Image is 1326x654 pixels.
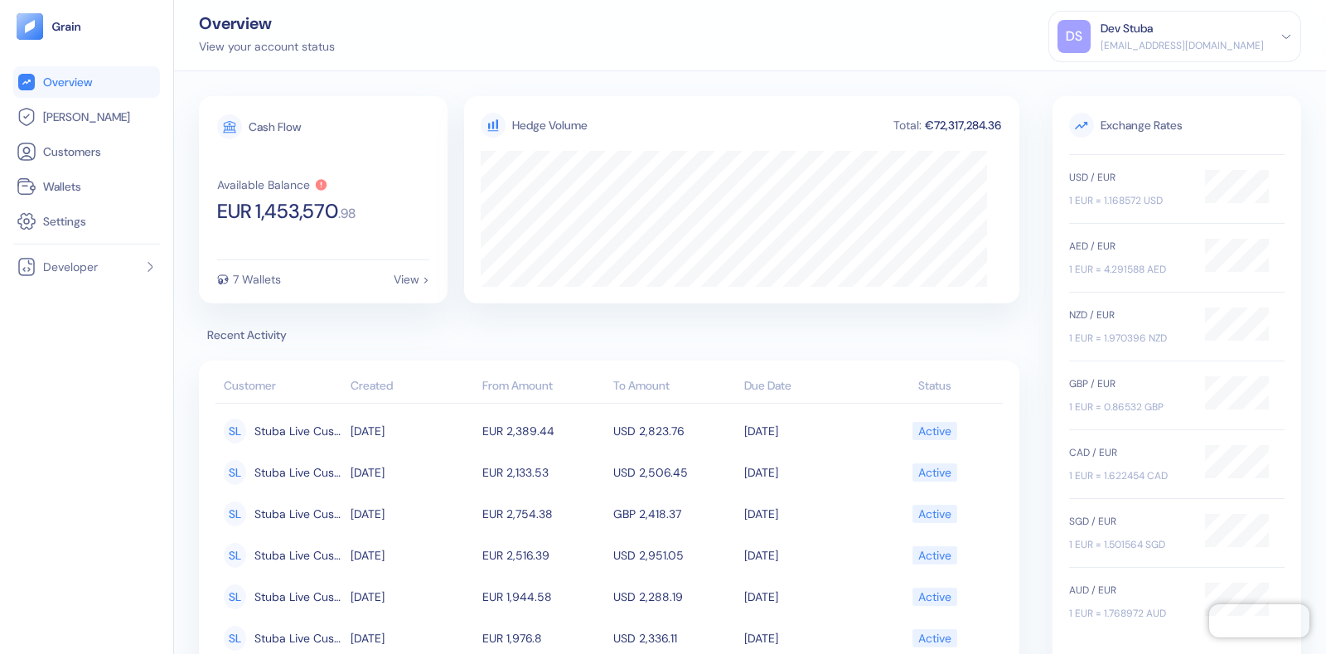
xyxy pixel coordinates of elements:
[51,21,82,32] img: logo
[1069,468,1188,483] div: 1 EUR = 1.622454 CAD
[224,626,246,651] div: SL
[918,458,951,487] div: Active
[1069,262,1188,277] div: 1 EUR = 4.291588 AED
[876,377,994,395] div: Status
[17,107,157,127] a: [PERSON_NAME]
[609,535,740,576] td: USD 2,951.05
[1069,239,1188,254] div: AED / EUR
[217,178,328,191] button: Available Balance
[43,143,101,160] span: Customers
[609,371,740,404] th: To Amount
[918,624,951,652] div: Active
[918,583,951,611] div: Active
[478,576,609,618] td: EUR 1,944.58
[217,201,338,221] span: EUR 1,453,570
[199,327,1019,344] span: Recent Activity
[394,274,429,285] div: View >
[254,458,342,487] span: Stuba Live Customer
[1069,170,1188,185] div: USD / EUR
[740,452,871,493] td: [DATE]
[199,15,335,31] div: Overview
[478,493,609,535] td: EUR 2,754.38
[918,417,951,445] div: Active
[740,535,871,576] td: [DATE]
[43,178,81,195] span: Wallets
[478,371,609,404] th: From Amount
[346,535,477,576] td: [DATE]
[215,371,346,404] th: Customer
[17,72,157,92] a: Overview
[43,109,130,125] span: [PERSON_NAME]
[478,410,609,452] td: EUR 2,389.44
[1069,514,1188,529] div: SGD / EUR
[1069,113,1285,138] span: Exchange Rates
[224,543,246,568] div: SL
[1069,606,1188,621] div: 1 EUR = 1.768972 AUD
[254,500,342,528] span: Stuba Live Customer
[740,493,871,535] td: [DATE]
[17,142,157,162] a: Customers
[217,179,310,191] div: Available Balance
[224,419,246,443] div: SL
[17,13,43,40] img: logo-tablet-V2.svg
[1209,604,1309,637] iframe: Chatra live chat
[254,417,342,445] span: Stuba Live Customer
[17,211,157,231] a: Settings
[254,624,342,652] span: Stuba Live Customer
[346,371,477,404] th: Created
[338,207,356,220] span: . 98
[199,38,335,56] div: View your account status
[17,177,157,196] a: Wallets
[346,410,477,452] td: [DATE]
[254,583,342,611] span: Stuba Live Customer
[740,576,871,618] td: [DATE]
[43,259,98,275] span: Developer
[1069,308,1188,322] div: NZD / EUR
[43,74,92,90] span: Overview
[1069,583,1188,598] div: AUD / EUR
[740,410,871,452] td: [DATE]
[1069,331,1188,346] div: 1 EUR = 1.970396 NZD
[1101,38,1264,53] div: [EMAIL_ADDRESS][DOMAIN_NAME]
[918,500,951,528] div: Active
[609,410,740,452] td: USD 2,823.76
[740,371,871,404] th: Due Date
[609,452,740,493] td: USD 2,506.45
[346,576,477,618] td: [DATE]
[923,119,1003,131] div: €72,317,284.36
[1069,193,1188,208] div: 1 EUR = 1.168572 USD
[224,460,246,485] div: SL
[224,584,246,609] div: SL
[1069,537,1188,552] div: 1 EUR = 1.501564 SGD
[346,452,477,493] td: [DATE]
[918,541,951,569] div: Active
[254,541,342,569] span: Stuba Live Customer
[249,121,301,133] div: Cash Flow
[892,119,923,131] div: Total:
[512,117,588,134] div: Hedge Volume
[233,274,281,285] div: 7 Wallets
[609,493,740,535] td: GBP 2,418.37
[43,213,86,230] span: Settings
[1069,400,1188,414] div: 1 EUR = 0.86532 GBP
[1101,20,1153,37] div: Dev Stuba
[609,576,740,618] td: USD 2,288.19
[1069,376,1188,391] div: GBP / EUR
[478,535,609,576] td: EUR 2,516.39
[1069,445,1188,460] div: CAD / EUR
[346,493,477,535] td: [DATE]
[224,501,246,526] div: SL
[478,452,609,493] td: EUR 2,133.53
[1057,20,1091,53] div: DS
